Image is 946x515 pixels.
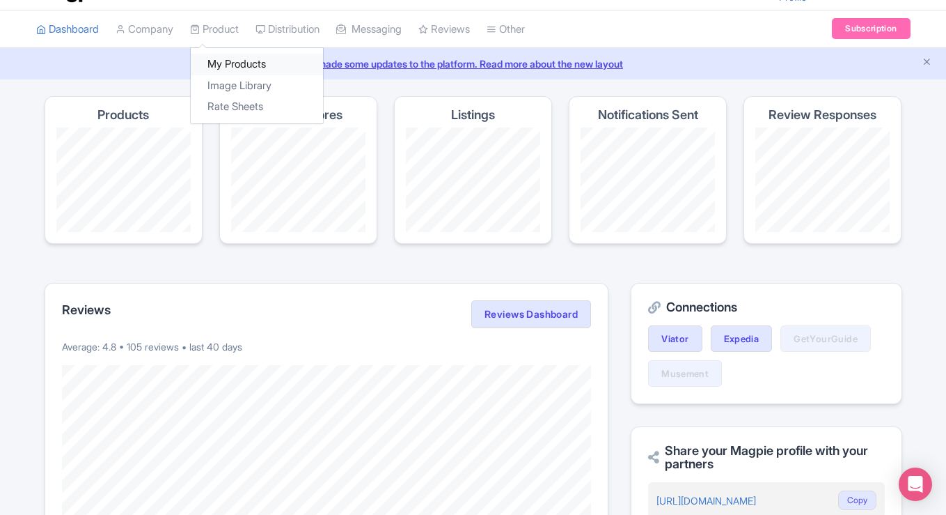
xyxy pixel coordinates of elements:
[62,339,592,354] p: Average: 4.8 • 105 reviews • last 40 days
[648,325,702,352] a: Viator
[62,303,111,317] h2: Reviews
[191,75,323,97] a: Image Library
[487,10,525,49] a: Other
[191,96,323,118] a: Rate Sheets
[97,108,149,122] h4: Products
[471,300,591,328] a: Reviews Dashboard
[899,468,932,501] div: Open Intercom Messenger
[598,108,698,122] h4: Notifications Sent
[36,10,99,49] a: Dashboard
[336,10,402,49] a: Messaging
[190,10,239,49] a: Product
[648,360,722,387] a: Musement
[648,444,884,472] h2: Share your Magpie profile with your partners
[922,55,932,71] button: Close announcement
[255,10,320,49] a: Distribution
[191,54,323,75] a: My Products
[711,325,773,352] a: Expedia
[780,325,871,352] a: GetYourGuide
[648,300,884,314] h2: Connections
[838,491,876,510] button: Copy
[768,108,876,122] h4: Review Responses
[8,56,938,71] a: We made some updates to the platform. Read more about the new layout
[418,10,470,49] a: Reviews
[656,495,756,507] a: [URL][DOMAIN_NAME]
[116,10,173,49] a: Company
[451,108,495,122] h4: Listings
[832,18,910,39] a: Subscription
